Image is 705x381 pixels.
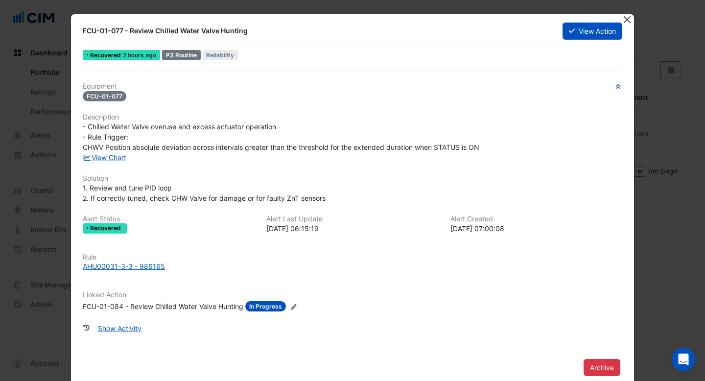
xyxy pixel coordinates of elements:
[83,261,622,271] a: AHU00031-3-3 - 986165
[266,215,438,223] h6: Alert Last Update
[672,348,695,371] div: Open Intercom Messenger
[83,113,622,121] h6: Description
[83,153,126,162] a: View Chart
[92,320,148,337] button: Show Activity
[266,223,438,234] div: [DATE] 06:15:19
[83,184,326,202] span: 1. Review and tune PID loop 2. If correctly tuned, check CHW Valve for damage or for faulty ZnT s...
[83,291,622,299] h6: Linked Action
[83,215,255,223] h6: Alert Status
[450,215,622,223] h6: Alert Created
[83,174,622,183] h6: Solution
[563,23,622,40] button: View Action
[83,261,165,271] div: AHU00031-3-3 - 986165
[83,82,622,91] h6: Equipment
[245,301,286,311] span: In Progress
[83,26,551,36] div: FCU-01-077 - Review Chilled Water Valve Hunting
[450,223,622,234] div: [DATE] 07:00:08
[90,52,123,58] span: Recovered
[203,50,238,60] span: Reliability
[622,14,632,24] button: Close
[123,51,156,59] span: Fri 05-Sep-2025 07:15 CEST
[584,359,620,376] button: Archive
[83,253,622,262] h6: Rule
[83,301,243,311] div: FCU-01-084 - Review Chilled Water Valve Hunting
[83,91,126,101] span: FCU-01-077
[162,50,201,60] div: P3 Routine
[290,303,297,310] fa-icon: Edit Linked Action
[83,122,479,151] span: - Chilled Water Valve overuse and excess actuator operation - Rule Trigger: CHWV Position absolut...
[90,225,123,231] span: Recovered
